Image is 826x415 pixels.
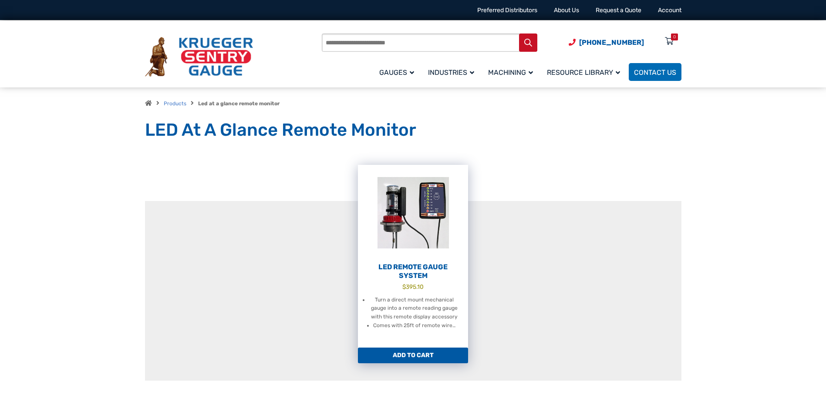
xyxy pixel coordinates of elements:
li: Turn a direct mount mechanical gauge into a remote reading gauge with this remote display accessory [369,296,459,322]
div: 0 [673,33,676,40]
a: Resource Library [542,62,629,82]
a: Products [164,100,186,107]
a: Phone Number (920) 434-8860 [569,37,644,48]
span: Industries [428,68,474,77]
span: [PHONE_NUMBER] [579,38,644,47]
li: Comes with 25ft of remote wire… [373,321,455,330]
strong: Led at a glance remote monitor [198,100,280,107]
h1: LED At A Glance Remote Monitor [145,119,681,141]
span: Resource Library [547,68,620,77]
span: Contact Us [634,68,676,77]
h2: LED Remote Gauge System [358,263,468,280]
img: LED Remote Gauge System [358,165,468,261]
span: Gauges [379,68,414,77]
img: Krueger Sentry Gauge [145,37,253,77]
a: Request a Quote [596,7,641,14]
a: About Us [554,7,579,14]
span: $ [402,283,406,290]
a: Preferred Distributors [477,7,537,14]
a: Account [658,7,681,14]
span: Machining [488,68,533,77]
a: LED Remote Gauge System $395.10 Turn a direct mount mechanical gauge into a remote reading gauge ... [358,165,468,348]
bdi: 395.10 [402,283,424,290]
a: Contact Us [629,63,681,81]
a: Industries [423,62,483,82]
a: Add to cart: “LED Remote Gauge System” [358,348,468,363]
a: Gauges [374,62,423,82]
a: Machining [483,62,542,82]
